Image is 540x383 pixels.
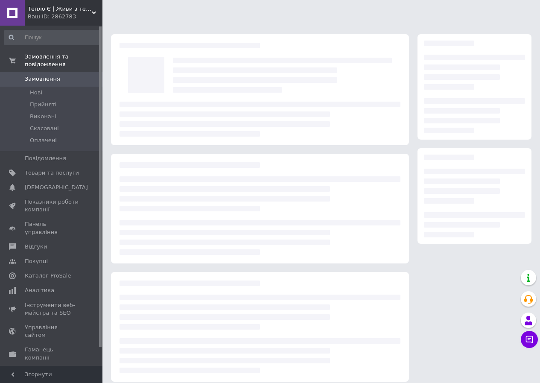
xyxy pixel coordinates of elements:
[25,324,79,339] span: Управління сайтом
[28,5,92,13] span: Тепло Є | Живи з теплом
[25,257,48,265] span: Покупці
[30,137,57,144] span: Оплачені
[30,101,56,108] span: Прийняті
[4,30,101,45] input: Пошук
[30,125,59,132] span: Скасовані
[25,287,54,294] span: Аналітика
[30,113,56,120] span: Виконані
[25,198,79,213] span: Показники роботи компанії
[25,155,66,162] span: Повідомлення
[25,272,71,280] span: Каталог ProSale
[25,220,79,236] span: Панель управління
[25,53,102,68] span: Замовлення та повідомлення
[25,301,79,317] span: Інструменти веб-майстра та SEO
[25,75,60,83] span: Замовлення
[25,243,47,251] span: Відгуки
[25,184,88,191] span: [DEMOGRAPHIC_DATA]
[25,346,79,361] span: Гаманець компанії
[30,89,42,96] span: Нові
[521,331,538,348] button: Чат з покупцем
[28,13,102,20] div: Ваш ID: 2862783
[25,169,79,177] span: Товари та послуги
